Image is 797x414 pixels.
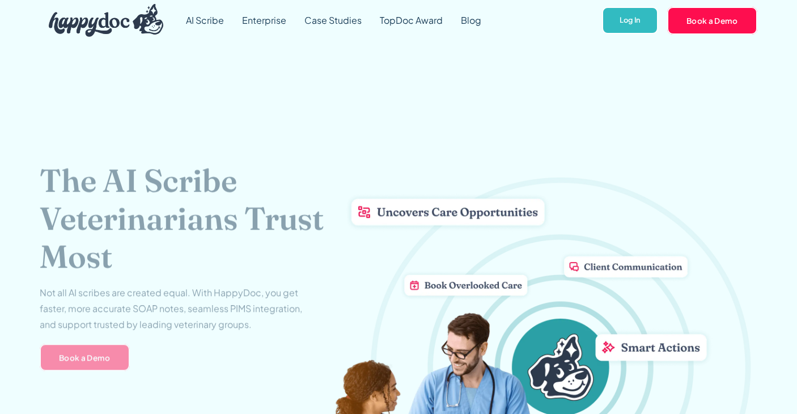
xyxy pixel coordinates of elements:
h1: The AI Scribe Veterinarians Trust Most [40,161,362,276]
a: Book a Demo [667,7,757,34]
a: home [40,1,163,40]
a: Log In [602,7,658,35]
a: Book a Demo [40,344,130,371]
img: HappyDoc Logo: A happy dog with his ear up, listening. [49,4,163,37]
p: Not all AI scribes are created equal. With HappyDoc, you get faster, more accurate SOAP notes, se... [40,285,312,332]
